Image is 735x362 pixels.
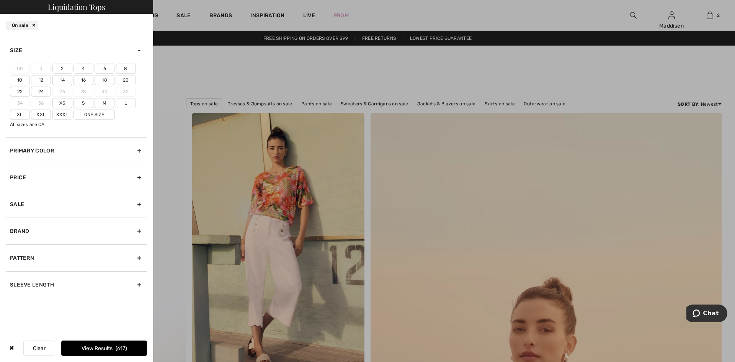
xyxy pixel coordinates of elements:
[116,87,136,97] label: 32
[31,87,51,97] label: 24
[116,345,127,352] span: 617
[10,110,30,120] label: Xl
[10,75,30,85] label: 10
[10,121,147,128] div: All sizes are CA
[52,75,72,85] label: 14
[116,64,136,74] label: 8
[31,110,51,120] label: Xxl
[6,137,147,164] div: Primary Color
[10,98,30,108] label: 34
[6,218,147,244] div: Brand
[10,64,30,74] label: 00
[52,98,72,108] label: Xs
[31,64,51,74] label: 0
[73,110,115,120] label: One Size
[6,341,17,356] div: ✖
[116,98,136,108] label: L
[686,305,727,324] iframe: Opens a widget where you can chat to one of our agents
[95,98,114,108] label: M
[6,244,147,271] div: Pattern
[73,98,93,108] label: S
[6,164,147,191] div: Price
[95,75,114,85] label: 18
[52,64,72,74] label: 2
[95,64,114,74] label: 6
[73,75,93,85] label: 16
[6,37,147,64] div: Size
[31,98,51,108] label: 36
[61,341,147,356] button: View Results617
[52,110,72,120] label: Xxxl
[6,271,147,298] div: Sleeve length
[6,21,38,30] div: On sale
[10,87,30,97] label: 22
[95,87,114,97] label: 30
[73,64,93,74] label: 4
[116,75,136,85] label: 20
[23,341,55,356] button: Clear
[6,191,147,218] div: Sale
[31,75,51,85] label: 12
[73,87,93,97] label: 28
[52,87,72,97] label: 26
